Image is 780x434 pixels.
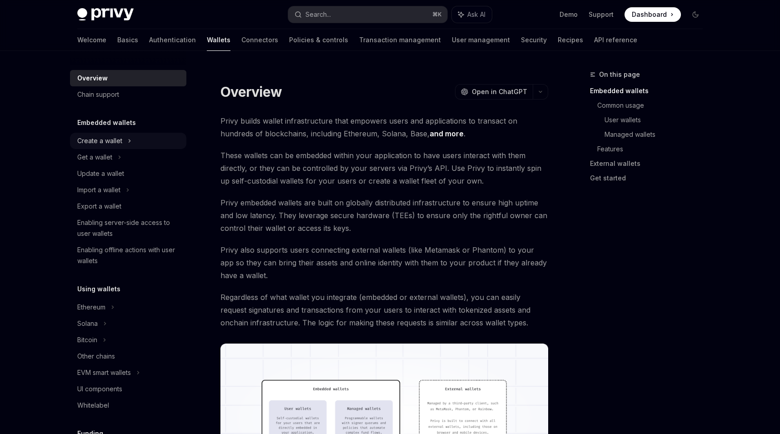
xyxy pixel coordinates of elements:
[77,302,105,313] div: Ethereum
[220,291,548,329] span: Regardless of what wallet you integrate (embedded or external wallets), you can easily request si...
[77,29,106,51] a: Welcome
[472,87,527,96] span: Open in ChatGPT
[452,6,492,23] button: Ask AI
[77,384,122,394] div: UI components
[70,70,186,86] a: Overview
[70,215,186,242] a: Enabling server-side access to user wallets
[70,397,186,414] a: Whitelabel
[467,10,485,19] span: Ask AI
[597,98,710,113] a: Common usage
[77,400,109,411] div: Whitelabel
[77,217,181,239] div: Enabling server-side access to user wallets
[77,318,98,329] div: Solana
[77,73,108,84] div: Overview
[288,6,447,23] button: Search...⌘K
[521,29,547,51] a: Security
[77,8,134,21] img: dark logo
[117,29,138,51] a: Basics
[77,89,119,100] div: Chain support
[289,29,348,51] a: Policies & controls
[77,334,97,345] div: Bitcoin
[77,152,112,163] div: Get a wallet
[149,29,196,51] a: Authentication
[77,244,181,266] div: Enabling offline actions with user wallets
[688,7,703,22] button: Toggle dark mode
[359,29,441,51] a: Transaction management
[207,29,230,51] a: Wallets
[220,244,548,282] span: Privy also supports users connecting external wallets (like Metamask or Phantom) to your app so t...
[590,156,710,171] a: External wallets
[590,171,710,185] a: Get started
[70,381,186,397] a: UI components
[70,348,186,364] a: Other chains
[452,29,510,51] a: User management
[77,135,122,146] div: Create a wallet
[77,351,115,362] div: Other chains
[632,10,667,19] span: Dashboard
[430,129,464,139] a: and more
[594,29,637,51] a: API reference
[220,115,548,140] span: Privy builds wallet infrastructure that empowers users and applications to transact on hundreds o...
[455,84,533,100] button: Open in ChatGPT
[605,127,710,142] a: Managed wallets
[77,117,136,128] h5: Embedded wallets
[70,165,186,182] a: Update a wallet
[220,196,548,234] span: Privy embedded wallets are built on globally distributed infrastructure to ensure high uptime and...
[77,185,120,195] div: Import a wallet
[77,201,121,212] div: Export a wallet
[220,149,548,187] span: These wallets can be embedded within your application to have users interact with them directly, ...
[77,284,120,294] h5: Using wallets
[605,113,710,127] a: User wallets
[305,9,331,20] div: Search...
[589,10,614,19] a: Support
[70,86,186,103] a: Chain support
[77,168,124,179] div: Update a wallet
[597,142,710,156] a: Features
[70,242,186,269] a: Enabling offline actions with user wallets
[432,11,442,18] span: ⌘ K
[625,7,681,22] a: Dashboard
[560,10,578,19] a: Demo
[77,367,131,378] div: EVM smart wallets
[599,69,640,80] span: On this page
[241,29,278,51] a: Connectors
[558,29,583,51] a: Recipes
[590,84,710,98] a: Embedded wallets
[70,198,186,215] a: Export a wallet
[220,84,282,100] h1: Overview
